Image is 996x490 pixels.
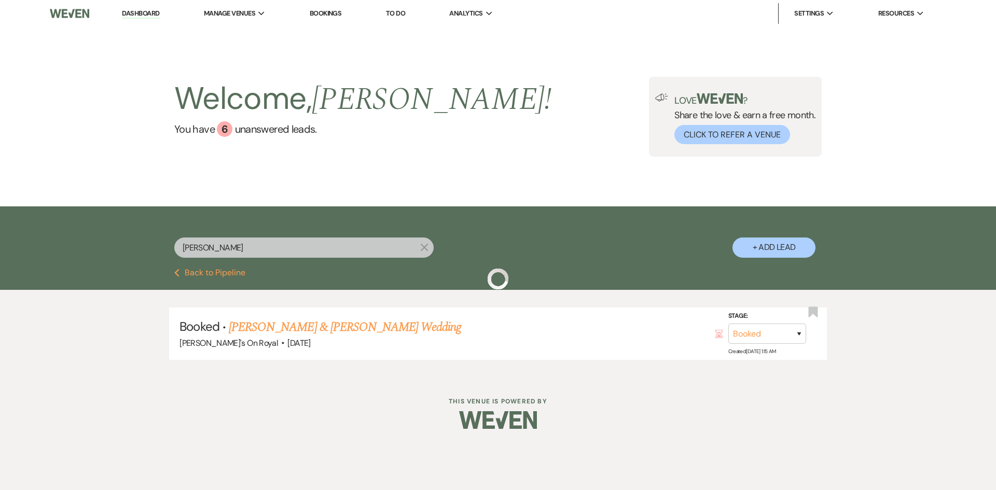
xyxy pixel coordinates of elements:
[174,269,245,277] button: Back to Pipeline
[122,9,159,19] a: Dashboard
[674,125,790,144] button: Click to Refer a Venue
[310,9,342,18] a: Bookings
[674,93,815,105] p: Love ?
[386,9,405,18] a: To Do
[174,77,551,121] h2: Welcome,
[174,121,551,137] a: You have 6 unanswered leads.
[287,338,310,348] span: [DATE]
[459,402,537,438] img: Weven Logo
[204,8,255,19] span: Manage Venues
[217,121,232,137] div: 6
[488,269,508,289] img: loading spinner
[179,338,278,348] span: [PERSON_NAME]'s On Royal
[697,93,743,104] img: weven-logo-green.svg
[728,310,806,321] label: Stage:
[50,3,89,24] img: Weven Logo
[655,93,668,102] img: loud-speaker-illustration.svg
[449,8,482,19] span: Analytics
[732,237,815,258] button: + Add Lead
[794,8,824,19] span: Settings
[312,76,551,123] span: [PERSON_NAME] !
[179,318,219,334] span: Booked
[728,348,776,355] span: Created: [DATE] 1:15 AM
[668,93,815,144] div: Share the love & earn a free month.
[878,8,914,19] span: Resources
[174,237,434,258] input: Search by name, event date, email address or phone number
[229,318,461,337] a: [PERSON_NAME] & [PERSON_NAME] Wedding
